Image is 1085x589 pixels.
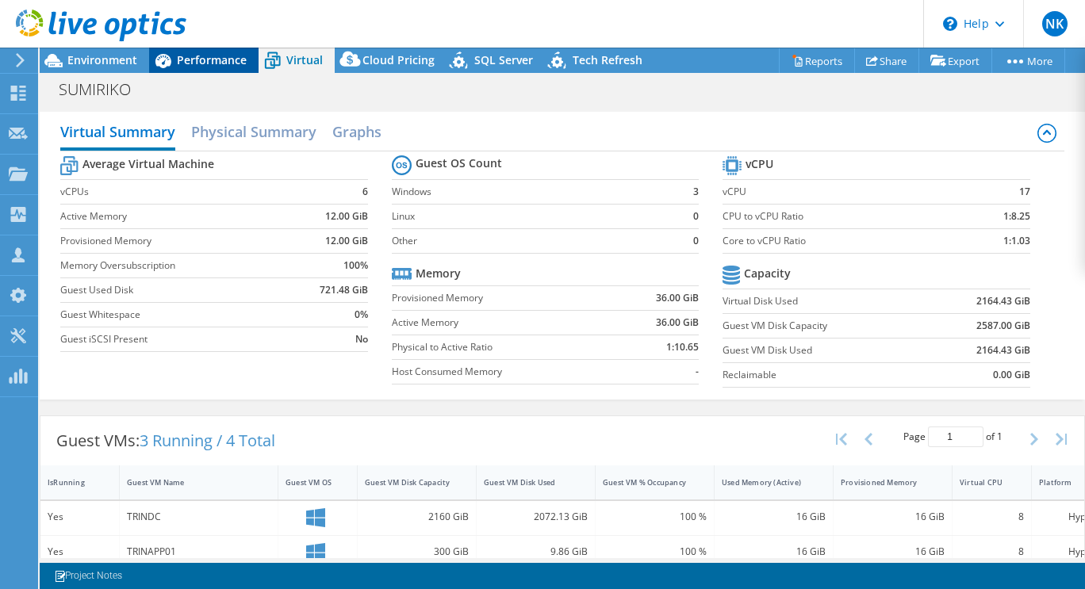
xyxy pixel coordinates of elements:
[392,364,617,380] label: Host Consumed Memory
[841,508,945,526] div: 16 GiB
[779,48,855,73] a: Reports
[177,52,247,67] span: Performance
[127,508,270,526] div: TRINDC
[320,282,368,298] b: 721.48 GiB
[960,543,1024,560] div: 8
[392,290,617,306] label: Provisioned Memory
[60,307,294,323] label: Guest Whitespace
[60,233,294,249] label: Provisioned Memory
[943,17,957,31] svg: \n
[60,282,294,298] label: Guest Used Disk
[603,508,707,526] div: 100 %
[60,331,294,347] label: Guest iSCSI Present
[286,477,331,488] div: Guest VM OS
[60,208,294,224] label: Active Memory
[693,233,699,249] b: 0
[127,477,251,488] div: Guest VM Name
[484,477,569,488] div: Guest VM Disk Used
[722,477,807,488] div: Used Memory (Active)
[48,508,112,526] div: Yes
[60,258,294,273] label: Memory Oversubscription
[48,543,112,560] div: Yes
[474,52,533,67] span: SQL Server
[993,367,1030,383] b: 0.00 GiB
[666,339,699,355] b: 1:10.65
[722,543,826,560] div: 16 GiB
[997,430,1003,443] span: 1
[392,184,684,200] label: Windows
[332,116,381,147] h2: Graphs
[693,208,699,224] b: 0
[60,116,175,151] h2: Virtual Summary
[40,416,291,465] div: Guest VMs:
[392,339,617,355] label: Physical to Active Ratio
[1042,11,1068,36] span: NK
[928,426,983,447] input: jump to page
[484,543,588,560] div: 9.86 GiB
[52,81,155,98] h1: SUMIRIKO
[723,233,960,249] label: Core to vCPU Ratio
[392,208,684,224] label: Linux
[325,233,368,249] b: 12.00 GiB
[603,543,707,560] div: 100 %
[903,426,1003,447] span: Page of
[392,315,617,331] label: Active Memory
[723,367,930,383] label: Reclaimable
[484,508,588,526] div: 2072.13 GiB
[365,508,469,526] div: 2160 GiB
[693,184,699,200] b: 3
[723,318,930,334] label: Guest VM Disk Capacity
[841,543,945,560] div: 16 GiB
[48,477,93,488] div: IsRunning
[67,52,137,67] span: Environment
[960,477,1005,488] div: Virtual CPU
[286,52,323,67] span: Virtual
[362,52,435,67] span: Cloud Pricing
[1003,208,1030,224] b: 1:8.25
[1003,233,1030,249] b: 1:1.03
[392,233,684,249] label: Other
[365,477,450,488] div: Guest VM Disk Capacity
[603,477,688,488] div: Guest VM % Occupancy
[191,116,316,147] h2: Physical Summary
[976,342,1030,358] b: 2164.43 GiB
[723,184,960,200] label: vCPU
[991,48,1065,73] a: More
[744,266,791,281] b: Capacity
[723,293,930,309] label: Virtual Disk Used
[355,307,368,323] b: 0%
[656,290,699,306] b: 36.00 GiB
[976,293,1030,309] b: 2164.43 GiB
[362,184,368,200] b: 6
[343,258,368,273] b: 100%
[416,155,502,171] b: Guest OS Count
[854,48,919,73] a: Share
[656,315,699,331] b: 36.00 GiB
[127,543,270,560] div: TRINAPP01
[82,156,214,172] b: Average Virtual Machine
[723,342,930,358] label: Guest VM Disk Used
[325,208,368,224] b: 12.00 GiB
[355,331,368,347] b: No
[60,184,294,200] label: vCPUs
[140,430,275,451] span: 3 Running / 4 Total
[1019,184,1030,200] b: 17
[976,318,1030,334] b: 2587.00 GiB
[841,477,926,488] div: Provisioned Memory
[1039,477,1085,488] div: Platform
[43,566,133,586] a: Project Notes
[365,543,469,560] div: 300 GiB
[573,52,642,67] span: Tech Refresh
[723,208,960,224] label: CPU to vCPU Ratio
[416,266,461,281] b: Memory
[960,508,1024,526] div: 8
[696,364,699,380] b: -
[746,156,773,172] b: vCPU
[722,508,826,526] div: 16 GiB
[918,48,992,73] a: Export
